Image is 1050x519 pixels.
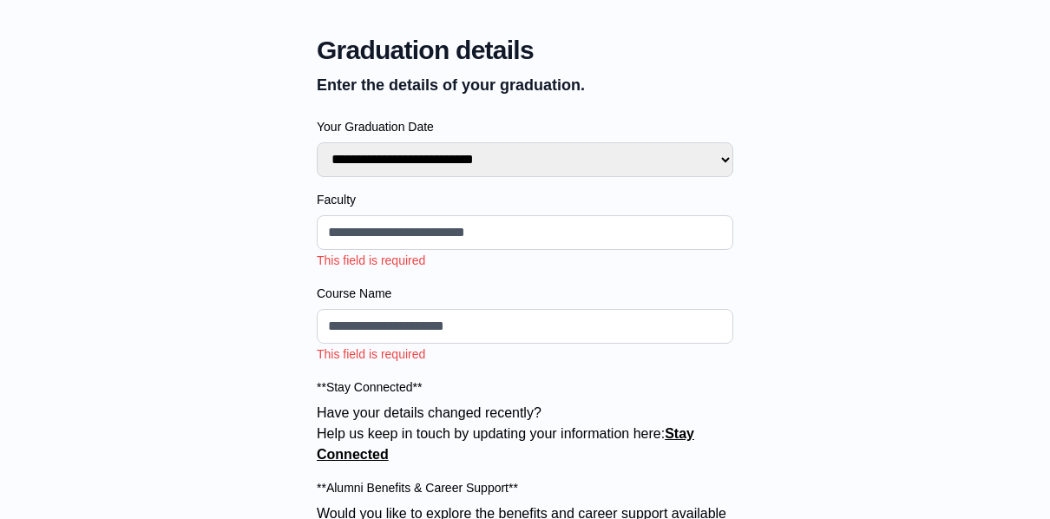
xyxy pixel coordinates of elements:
a: Stay Connected [317,426,694,462]
label: Faculty [317,191,733,208]
p: Enter the details of your graduation. [317,73,733,97]
span: This field is required [317,347,425,361]
p: Have your details changed recently? Help us keep in touch by updating your information here: [317,403,733,465]
label: Course Name [317,285,733,302]
label: **Alumni Benefits & Career Support** [317,479,733,496]
span: This field is required [317,253,425,267]
label: Your Graduation Date [317,118,733,135]
span: Graduation details [317,35,733,66]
